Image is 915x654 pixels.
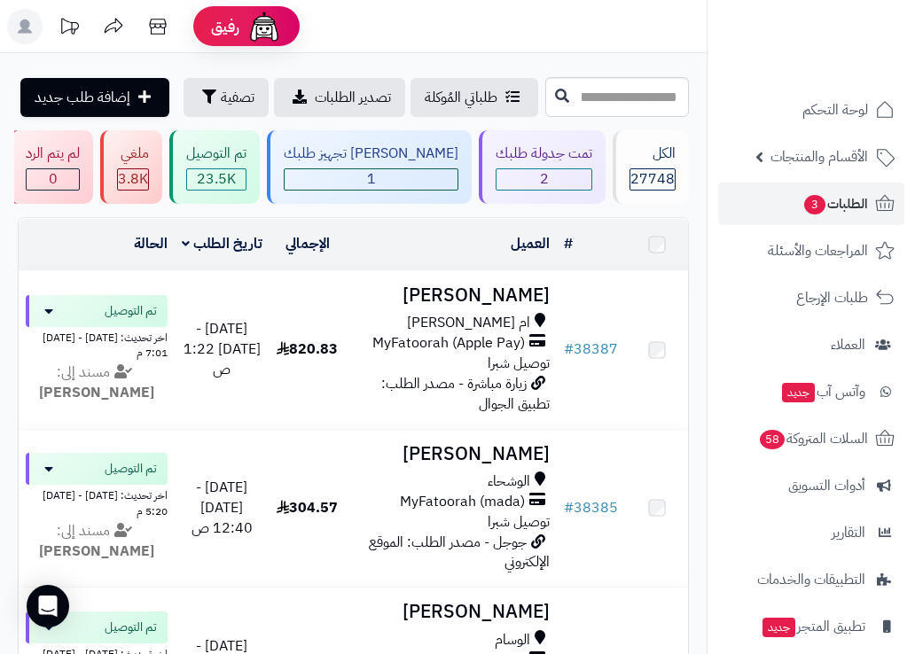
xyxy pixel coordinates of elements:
[802,191,868,216] span: الطلبات
[26,327,168,361] div: اخر تحديث: [DATE] - [DATE] 7:01 م
[184,78,269,117] button: تصفية
[118,169,148,190] div: 3842
[105,619,157,636] span: تم التوصيل
[718,230,904,272] a: المراجعات والأسئلة
[475,130,609,204] a: تمت جدولة طلبك 2
[274,78,405,117] a: تصدير الطلبات
[105,460,157,478] span: تم التوصيل
[761,614,865,639] span: تطبيق المتجر
[27,169,79,190] span: 0
[192,477,253,539] span: [DATE] - [DATE] 12:40 ص
[780,379,865,404] span: وآتس آب
[26,485,168,518] div: اخر تحديث: [DATE] - [DATE] 5:20 م
[12,521,181,562] div: مسند إلى:
[39,382,154,403] strong: [PERSON_NAME]
[117,144,149,164] div: ملغي
[277,497,338,518] span: 304.57
[186,144,246,164] div: تم التوصيل
[27,585,69,627] div: Open Intercom Messenger
[221,87,254,108] span: تصفية
[372,333,525,354] span: MyFatoorah (Apple Pay)
[263,130,475,204] a: [PERSON_NAME] تجهيز طلبك 1
[353,285,551,306] h3: [PERSON_NAME]
[564,339,574,360] span: #
[411,78,538,117] a: طلباتي المُوكلة
[187,169,246,190] div: 23523
[488,353,550,374] span: توصيل شبرا
[762,618,795,637] span: جديد
[804,195,825,214] span: 3
[353,444,551,464] h3: [PERSON_NAME]
[782,383,815,402] span: جديد
[184,318,261,380] span: [DATE] - [DATE] 1:22 ص
[39,541,154,562] strong: [PERSON_NAME]
[187,169,246,190] span: 23.5K
[285,233,330,254] a: الإجمالي
[407,313,530,333] span: ام [PERSON_NAME]
[26,144,80,164] div: لم يتم الرد
[770,144,868,169] span: الأقسام والمنتجات
[609,130,692,204] a: الكل27748
[369,532,550,573] span: جوجل - مصدر الطلب: الموقع الإلكتروني
[211,16,239,37] span: رفيق
[718,511,904,554] a: التقارير
[488,471,530,492] span: الوشحاء
[400,492,525,512] span: MyFatoorah (mada)
[97,130,166,204] a: ملغي 3.8K
[182,233,262,254] a: تاريخ الطلب
[353,602,551,622] h3: [PERSON_NAME]
[166,130,263,204] a: تم التوصيل 23.5K
[134,233,168,254] a: الحالة
[47,9,91,49] a: تحديثات المنصة
[760,430,785,449] span: 58
[758,426,868,451] span: السلات المتروكة
[718,558,904,601] a: التطبيقات والخدمات
[564,497,618,518] a: #38385
[564,497,574,518] span: #
[757,567,865,592] span: التطبيقات والخدمات
[718,464,904,507] a: أدوات التسويق
[20,78,169,117] a: إضافة طلب جديد
[802,97,868,122] span: لوحة التحكم
[425,87,497,108] span: طلباتي المُوكلة
[246,9,282,44] img: ai-face.png
[796,285,868,310] span: طلبات الإرجاع
[831,332,865,357] span: العملاء
[105,302,157,320] span: تم التوصيل
[5,130,97,204] a: لم يتم الرد 0
[12,362,181,403] div: مسند إلى:
[511,233,550,254] a: العميل
[284,144,458,164] div: [PERSON_NAME] تجهيز طلبك
[718,89,904,131] a: لوحة التحكم
[718,183,904,225] a: الطلبات3
[496,144,592,164] div: تمت جدولة طلبك
[718,370,904,413] a: وآتس آبجديد
[35,87,130,108] span: إضافة طلب جديد
[118,169,148,190] span: 3.8K
[718,417,904,460] a: السلات المتروكة58
[794,48,898,85] img: logo-2.png
[381,373,550,415] span: زيارة مباشرة - مصدر الطلب: تطبيق الجوال
[832,520,865,545] span: التقارير
[497,169,591,190] span: 2
[564,339,618,360] a: #38387
[564,233,573,254] a: #
[488,511,550,533] span: توصيل شبرا
[315,87,391,108] span: تصدير الطلبات
[768,238,868,263] span: المراجعات والأسئلة
[630,169,675,190] span: 27748
[718,605,904,648] a: تطبيق المتجرجديد
[630,144,676,164] div: الكل
[495,630,530,650] span: الوسام
[788,473,865,498] span: أدوات التسويق
[285,169,457,190] span: 1
[277,339,338,360] span: 820.83
[718,276,904,319] a: طلبات الإرجاع
[718,323,904,366] a: العملاء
